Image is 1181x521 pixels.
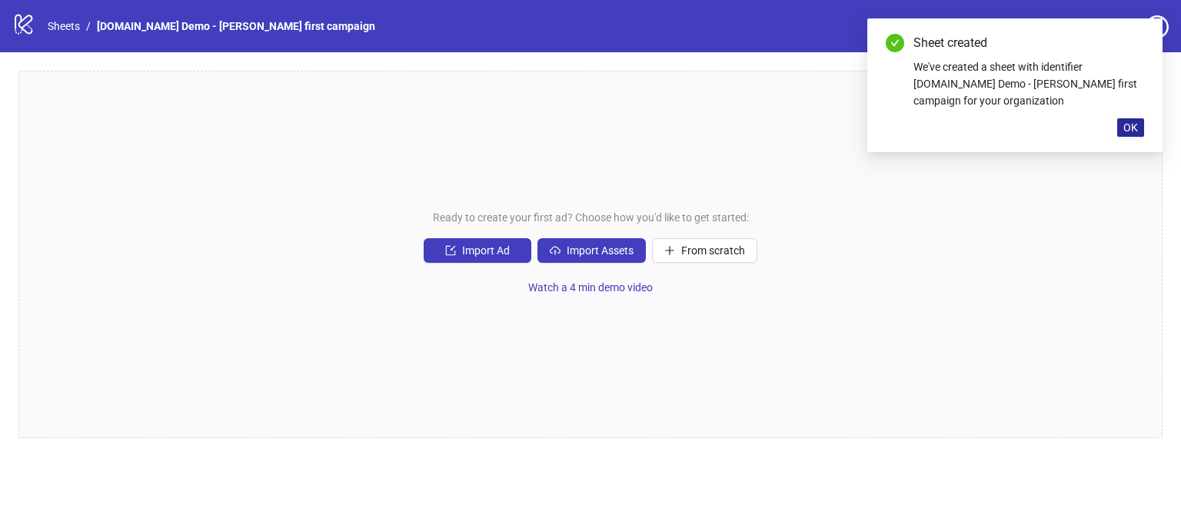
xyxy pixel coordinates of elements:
div: We've created a sheet with identifier [DOMAIN_NAME] Demo - [PERSON_NAME] first campaign for your ... [913,58,1144,109]
li: / [86,18,91,35]
span: From scratch [681,244,745,257]
span: check-circle [886,34,904,52]
span: Import Ad [462,244,510,257]
button: From scratch [652,238,757,263]
span: question-circle [1146,15,1169,38]
button: Import Assets [537,238,646,263]
span: OK [1123,121,1138,134]
span: Import Assets [567,244,634,257]
button: Watch a 4 min demo video [516,275,665,300]
button: OK [1117,118,1144,137]
div: Sheet created [913,34,1144,52]
span: Ready to create your first ad? Choose how you'd like to get started: [433,209,749,226]
span: Watch a 4 min demo video [528,281,653,294]
a: Close [1127,34,1144,51]
span: cloud-upload [550,245,561,256]
span: import [445,245,456,256]
button: Import Ad [424,238,531,263]
a: [DOMAIN_NAME] Demo - [PERSON_NAME] first campaign [94,18,378,35]
span: plus [664,245,675,256]
a: Sheets [45,18,83,35]
a: Settings [1059,15,1139,40]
